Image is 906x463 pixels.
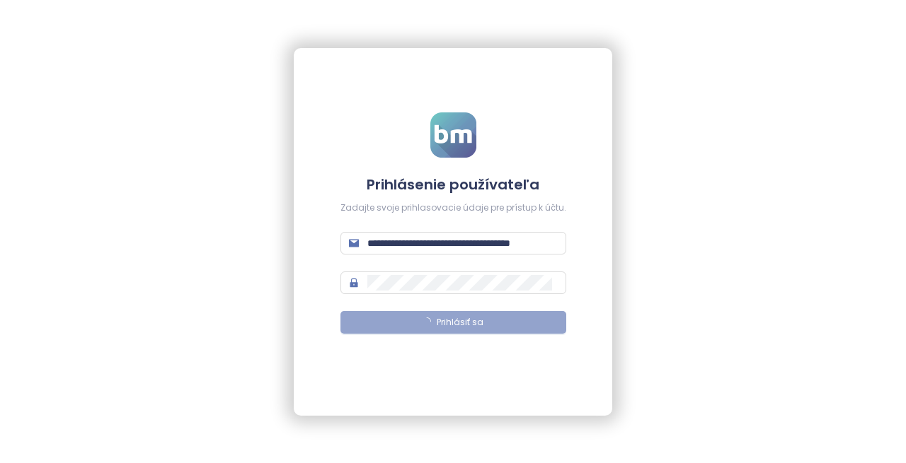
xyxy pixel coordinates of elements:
[437,316,483,329] span: Prihlásiť sa
[340,311,566,334] button: Prihlásiť sa
[423,317,431,326] span: loading
[349,278,359,288] span: lock
[340,175,566,194] h4: Prihlásenie používateľa
[349,238,359,248] span: mail
[340,201,566,215] div: Zadajte svoje prihlasovacie údaje pre prístup k účtu.
[430,112,476,158] img: logo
